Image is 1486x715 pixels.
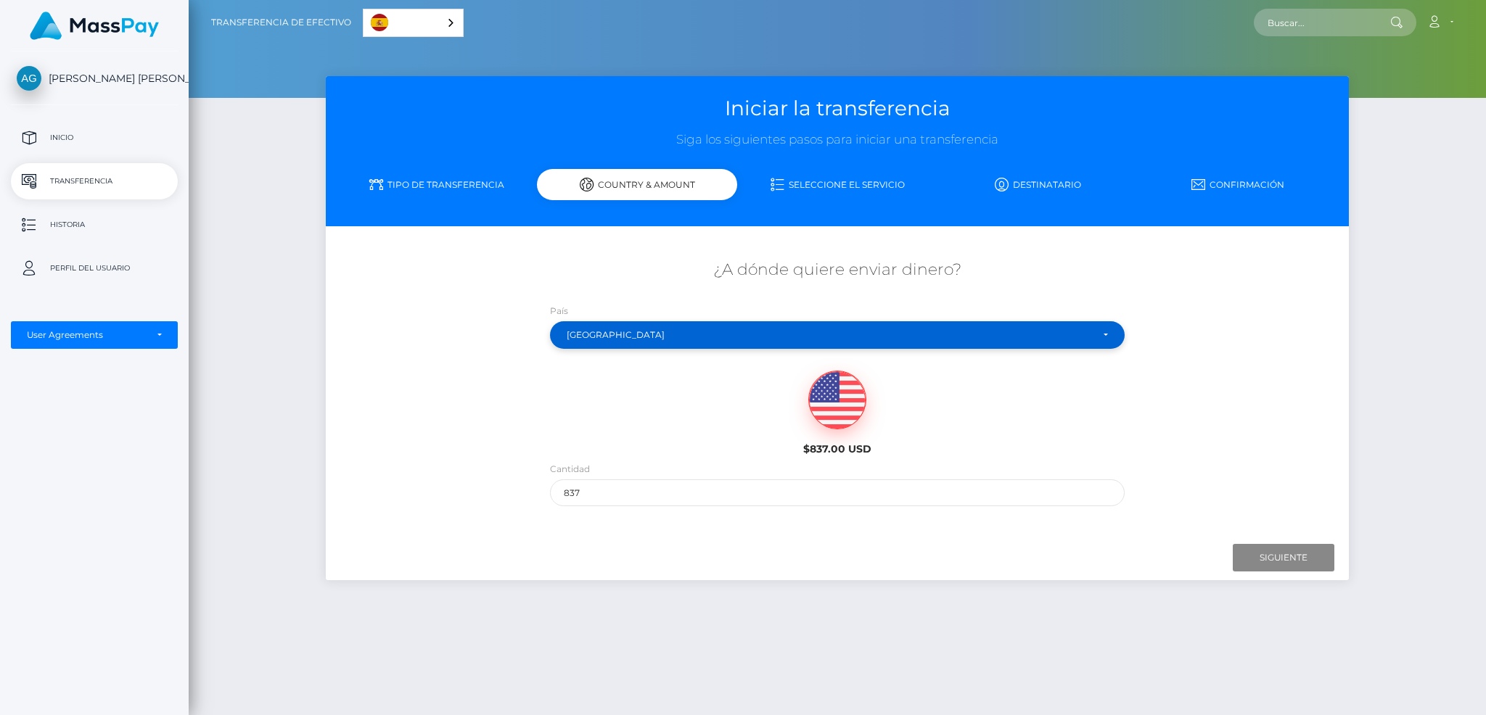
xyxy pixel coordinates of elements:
[27,329,146,341] div: User Agreements
[11,250,178,286] a: Perfil del usuario
[211,7,351,38] a: Transferencia de efectivo
[550,479,1125,506] input: Cantidad a enviar en USD (Máximo: )
[567,329,1092,341] div: [GEOGRAPHIC_DATA]
[1233,544,1334,571] input: Siguiente
[337,94,1338,123] h3: Iniciar la transferencia
[1138,172,1338,197] a: Confirmación
[337,131,1338,149] h3: Siga los siguientes pasos para iniciar una transferencia
[17,257,172,279] p: Perfil del usuario
[337,259,1338,281] h5: ¿A dónde quiere enviar dinero?
[11,120,178,156] a: Inicio
[937,172,1138,197] a: Destinatario
[17,127,172,149] p: Inicio
[11,72,178,85] span: [PERSON_NAME] [PERSON_NAME]
[550,463,590,476] label: Cantidad
[550,321,1125,349] button: Mexico
[17,170,172,192] p: Transferencia
[11,163,178,199] a: Transferencia
[809,371,866,429] img: USD.png
[363,9,464,37] div: Language
[337,172,537,197] a: Tipo de transferencia
[737,172,937,197] a: Seleccione el servicio
[537,169,737,200] div: Country & Amount
[363,9,464,37] aside: Language selected: Español
[17,214,172,236] p: Historia
[706,443,969,455] h6: $837.00 USD
[1254,9,1390,36] input: Buscar...
[30,12,159,40] img: MassPay
[11,321,178,349] button: User Agreements
[550,305,568,318] label: País
[364,9,463,36] a: Español
[11,207,178,243] a: Historia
